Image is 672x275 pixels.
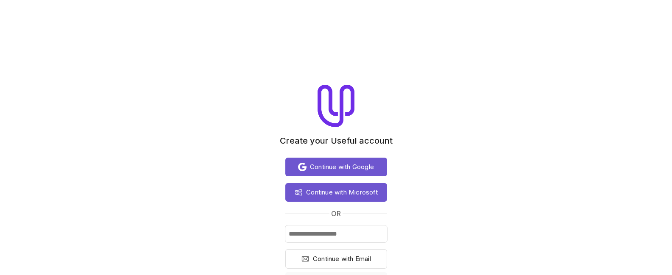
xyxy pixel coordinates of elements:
[285,158,387,176] button: Continue with Google
[285,183,387,202] button: Continue with Microsoft
[285,249,387,269] button: Continue with Email
[306,187,378,197] span: Continue with Microsoft
[313,254,371,264] span: Continue with Email
[285,225,387,242] input: Email
[280,136,393,146] h1: Create your Useful account
[310,162,374,172] span: Continue with Google
[331,208,341,219] span: or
